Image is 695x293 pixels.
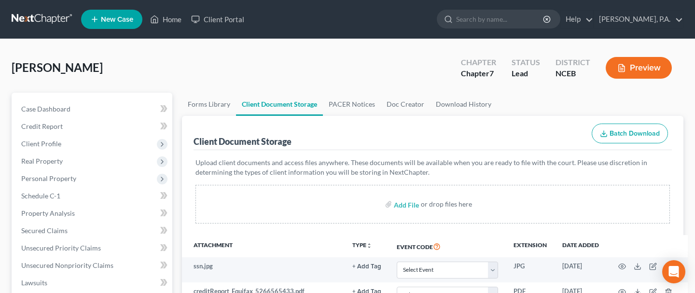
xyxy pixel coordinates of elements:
span: Client Profile [21,140,61,148]
a: Home [145,11,186,28]
th: Event Code [389,235,506,257]
a: Download History [430,93,497,116]
span: Secured Claims [21,226,68,235]
a: Client Portal [186,11,249,28]
button: TYPEunfold_more [352,242,372,249]
a: Doc Creator [381,93,430,116]
div: District [556,57,590,68]
span: Case Dashboard [21,105,70,113]
div: Lead [512,68,540,79]
a: + Add Tag [352,262,381,271]
a: Client Document Storage [236,93,323,116]
span: Batch Download [610,129,660,138]
span: 7 [489,69,494,78]
a: [PERSON_NAME], P.A. [594,11,683,28]
th: Attachment [182,235,345,257]
span: Personal Property [21,174,76,182]
a: Property Analysis [14,205,172,222]
span: Property Analysis [21,209,75,217]
div: or drop files here [421,199,472,209]
th: Date added [555,235,607,257]
a: Case Dashboard [14,100,172,118]
a: Credit Report [14,118,172,135]
td: [DATE] [555,257,607,282]
span: Schedule C-1 [21,192,60,200]
button: Batch Download [592,124,668,144]
a: PACER Notices [323,93,381,116]
input: Search by name... [456,10,544,28]
span: Unsecured Priority Claims [21,244,101,252]
span: [PERSON_NAME] [12,60,103,74]
button: Preview [606,57,672,79]
td: ssn.jpg [182,257,345,282]
span: Real Property [21,157,63,165]
span: New Case [101,16,133,23]
a: Schedule C-1 [14,187,172,205]
span: Unsecured Nonpriority Claims [21,261,113,269]
a: Forms Library [182,93,236,116]
div: Chapter [461,57,496,68]
div: Status [512,57,540,68]
div: Client Document Storage [194,136,292,147]
span: Credit Report [21,122,63,130]
th: Extension [506,235,555,257]
td: JPG [506,257,555,282]
i: unfold_more [366,243,372,249]
div: Chapter [461,68,496,79]
p: Upload client documents and access files anywhere. These documents will be available when you are... [195,158,670,177]
a: Unsecured Nonpriority Claims [14,257,172,274]
div: NCEB [556,68,590,79]
span: Lawsuits [21,279,47,287]
a: Help [561,11,593,28]
button: + Add Tag [352,264,381,270]
a: Unsecured Priority Claims [14,239,172,257]
a: Secured Claims [14,222,172,239]
div: Open Intercom Messenger [662,260,685,283]
a: Lawsuits [14,274,172,292]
